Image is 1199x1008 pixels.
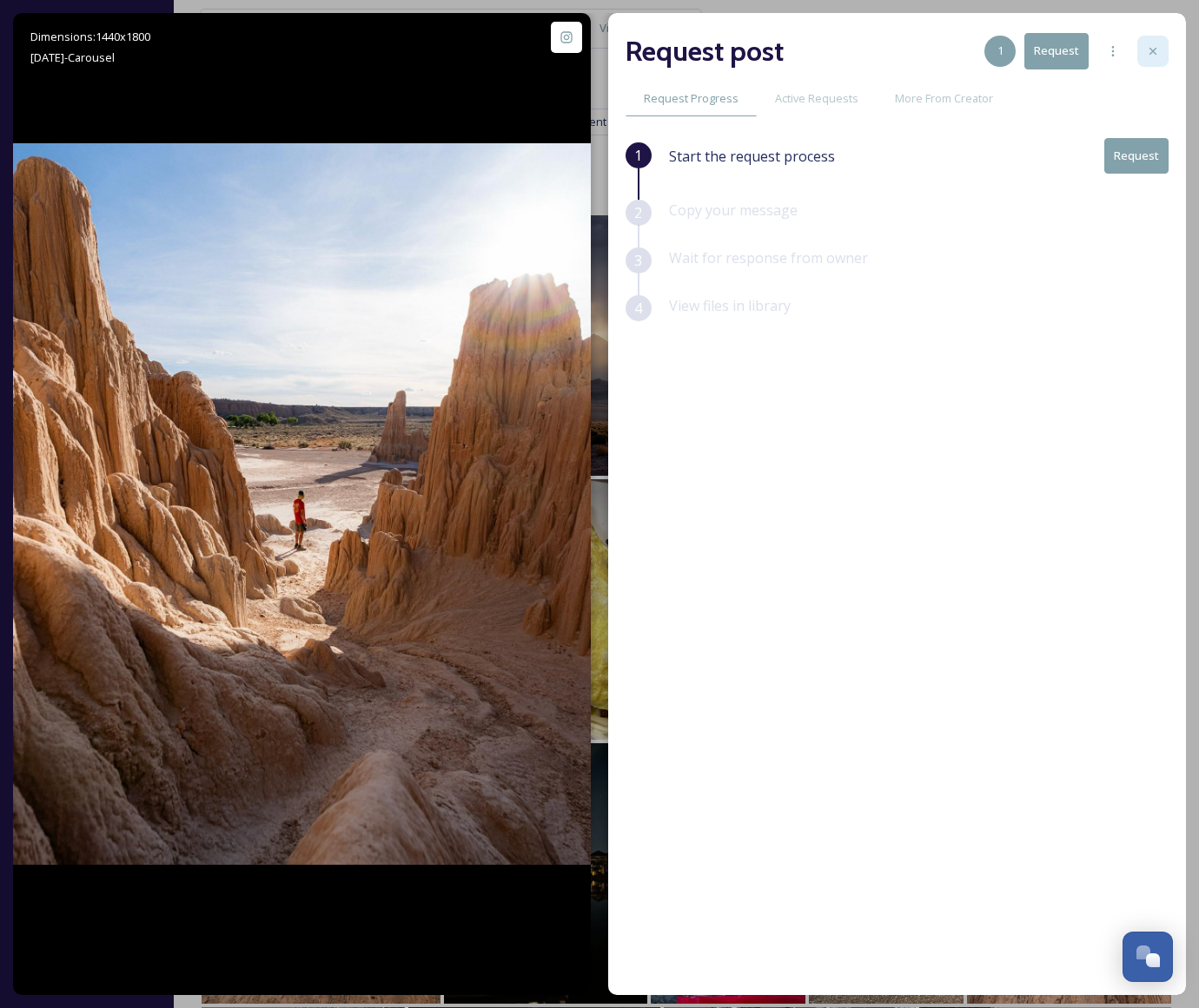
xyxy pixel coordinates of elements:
[669,201,798,220] span: Copy your message
[634,298,642,319] span: 4
[626,30,784,72] h2: Request post
[634,250,642,271] span: 3
[1104,138,1169,174] button: Request
[634,145,642,166] span: 1
[1123,932,1173,982] button: Open Chat
[997,43,1004,59] span: 1
[644,90,739,107] span: Request Progress
[634,202,642,223] span: 2
[1024,33,1089,69] button: Request
[895,90,993,107] span: More From Creator
[30,29,150,44] span: Dimensions: 1440 x 1800
[13,143,591,865] img: Cathedral Gorge-ous 😱 These striking spires and moon caves of Cathedral Gorge makes it an magnifi...
[30,49,115,65] span: [DATE] - Carousel
[775,90,858,107] span: Active Requests
[669,146,835,167] span: Start the request process
[669,248,868,267] span: Wait for response from owner
[669,296,791,315] span: View files in library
